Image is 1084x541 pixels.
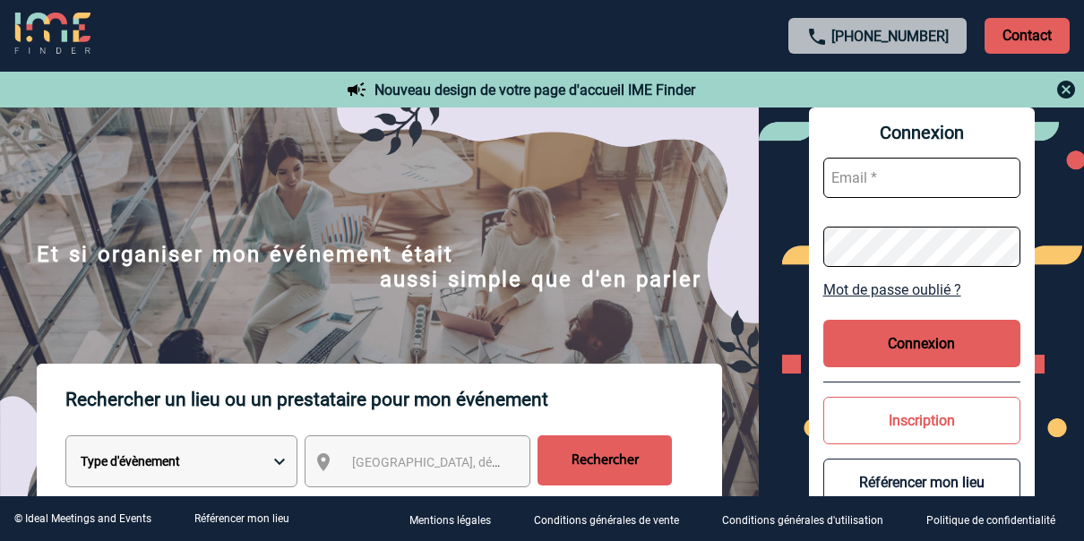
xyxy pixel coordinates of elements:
p: Contact [985,18,1070,54]
span: [GEOGRAPHIC_DATA], département, région... [352,455,601,469]
a: [PHONE_NUMBER] [831,28,949,45]
img: call-24-px.png [806,26,828,47]
p: Rechercher un lieu ou un prestataire pour mon événement [65,364,722,435]
span: Connexion [823,122,1020,143]
a: Référencer mon lieu [194,512,289,525]
a: Politique de confidentialité [912,511,1084,528]
a: Mot de passe oublié ? [823,281,1020,298]
button: Référencer mon lieu [823,459,1020,506]
a: Conditions générales de vente [520,511,708,528]
button: Connexion [823,320,1020,367]
p: Conditions générales d'utilisation [722,514,883,527]
input: Email * [823,158,1020,198]
div: © Ideal Meetings and Events [14,512,151,525]
a: Mentions légales [395,511,520,528]
input: Rechercher [538,435,672,485]
p: Politique de confidentialité [926,514,1055,527]
p: Conditions générales de vente [534,514,679,527]
button: Inscription [823,397,1020,444]
a: Conditions générales d'utilisation [708,511,912,528]
p: Mentions légales [409,514,491,527]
